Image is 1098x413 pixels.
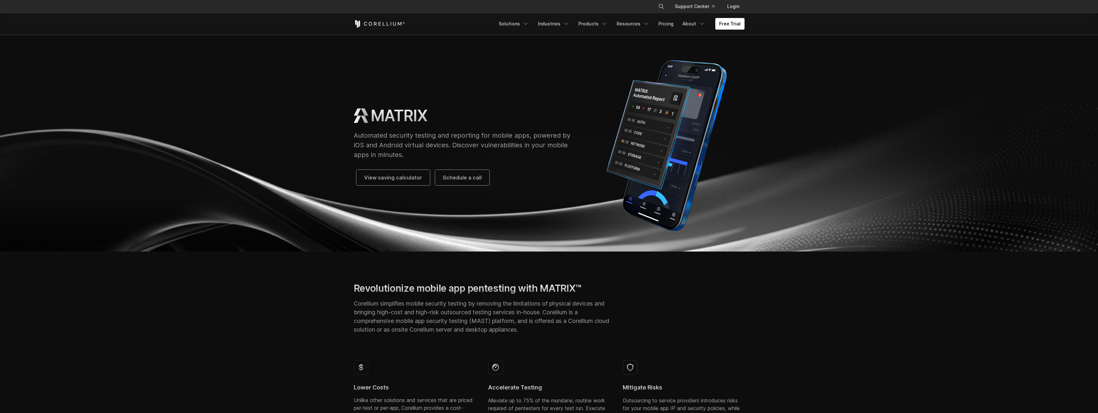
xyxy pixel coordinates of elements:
img: shield-02 (1) [623,360,638,375]
a: Free Trial [715,18,745,30]
a: Schedule a call [435,170,489,185]
a: Resources [613,18,653,30]
span: View saving calculator [364,174,422,181]
a: Products [575,18,611,30]
p: Corellium simplifies mobile security testing by removing the limitations of physical devices and ... [354,299,610,334]
img: Corellium MATRIX automated report on iPhone showing app vulnerability test results across securit... [589,55,744,236]
a: View saving calculator [356,170,430,185]
a: Pricing [655,18,677,30]
h4: Mitigate Risks [623,384,745,391]
img: MATRIX Logo [354,108,368,123]
h4: Lower Costs [354,384,476,391]
a: Support Center [670,1,719,12]
a: Solutions [495,18,533,30]
a: Industries [534,18,573,30]
h2: Revolutionize mobile app pentesting with MATRIX™ [354,282,610,294]
img: icon--money [354,360,368,375]
img: icon--meter [488,360,503,375]
div: Navigation Menu [650,1,745,12]
a: Login [722,1,745,12]
h4: Accelerate Testing [488,384,610,391]
h1: MATRIX [371,106,427,125]
p: Automated security testing and reporting for mobile apps, powered by iOS and Android virtual devi... [354,131,576,160]
div: Navigation Menu [495,18,745,30]
span: Schedule a call [443,174,482,181]
a: Corellium Home [354,20,405,28]
button: Search [656,1,667,12]
a: About [679,18,709,30]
